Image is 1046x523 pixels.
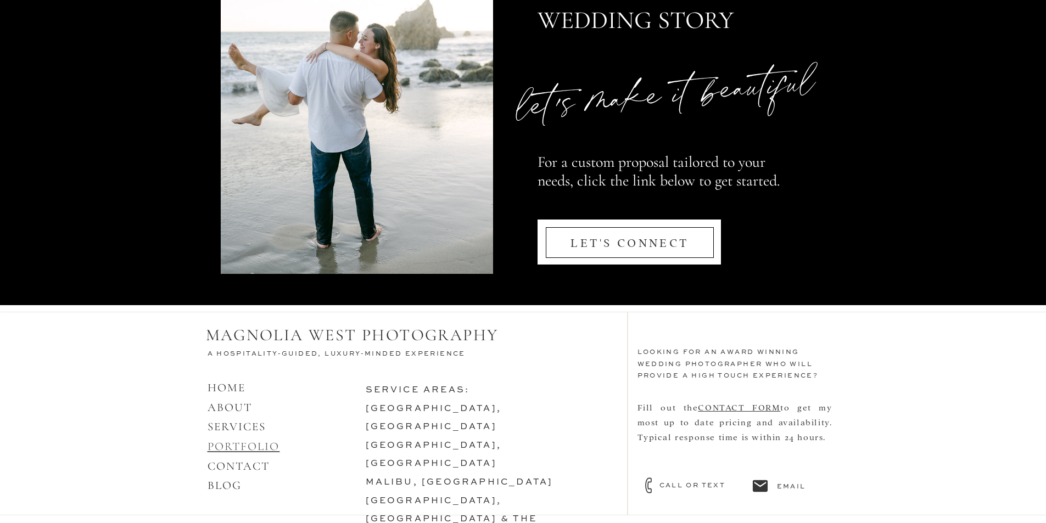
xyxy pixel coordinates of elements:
[508,57,826,142] h2: let's make it beautiful
[366,404,502,432] a: [GEOGRAPHIC_DATA], [GEOGRAPHIC_DATA]
[659,480,746,490] a: call or text
[698,402,780,412] a: CONTACT FORM
[637,400,832,485] nav: Fill out the to get my most up to date pricing and availability. Typical response time is within ...
[208,420,266,434] a: SERVICES
[366,478,553,487] a: malibu, [GEOGRAPHIC_DATA]
[208,348,483,361] h3: A Hospitality-Guided, Luxury-Minded Experience
[542,231,718,255] a: LET'S CONNECT
[208,459,270,473] a: CONTACT
[208,440,280,453] a: PORTFOLIO
[208,381,253,414] a: HOMEABOUT
[366,441,502,469] a: [GEOGRAPHIC_DATA], [GEOGRAPHIC_DATA]
[208,479,242,492] a: BLOG
[366,381,600,497] h3: service areas:
[777,481,828,491] a: email
[206,325,513,346] h2: MAGNOLIA WEST PHOTOGRAPHY
[538,153,795,212] p: For a custom proposal tailored to your needs, click the link below to get started.
[637,347,842,394] h3: looking for an award winning WEDDING photographer who will provide a HIGH TOUCH experience?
